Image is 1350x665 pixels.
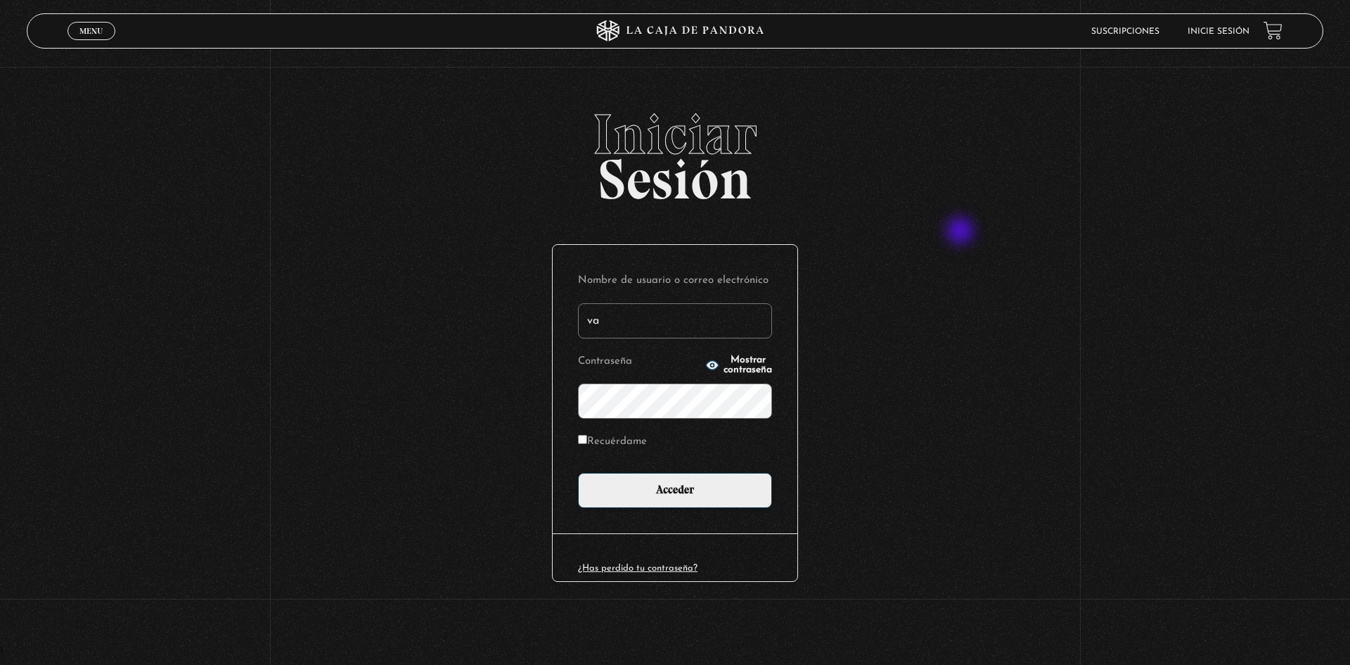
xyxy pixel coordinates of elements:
input: Acceder [578,473,772,508]
a: ¿Has perdido tu contraseña? [578,564,697,573]
span: Mostrar contraseña [724,355,772,375]
a: View your shopping cart [1264,21,1282,40]
span: Menu [79,27,103,35]
span: Iniciar [27,106,1323,163]
a: Suscripciones [1091,27,1159,36]
label: Recuérdame [578,431,647,453]
a: Inicie sesión [1188,27,1249,36]
input: Recuérdame [578,435,587,444]
label: Nombre de usuario o correo electrónico [578,270,772,292]
h2: Sesión [27,106,1323,196]
label: Contraseña [578,351,701,373]
button: Mostrar contraseña [705,355,772,375]
span: Cerrar [75,39,108,49]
